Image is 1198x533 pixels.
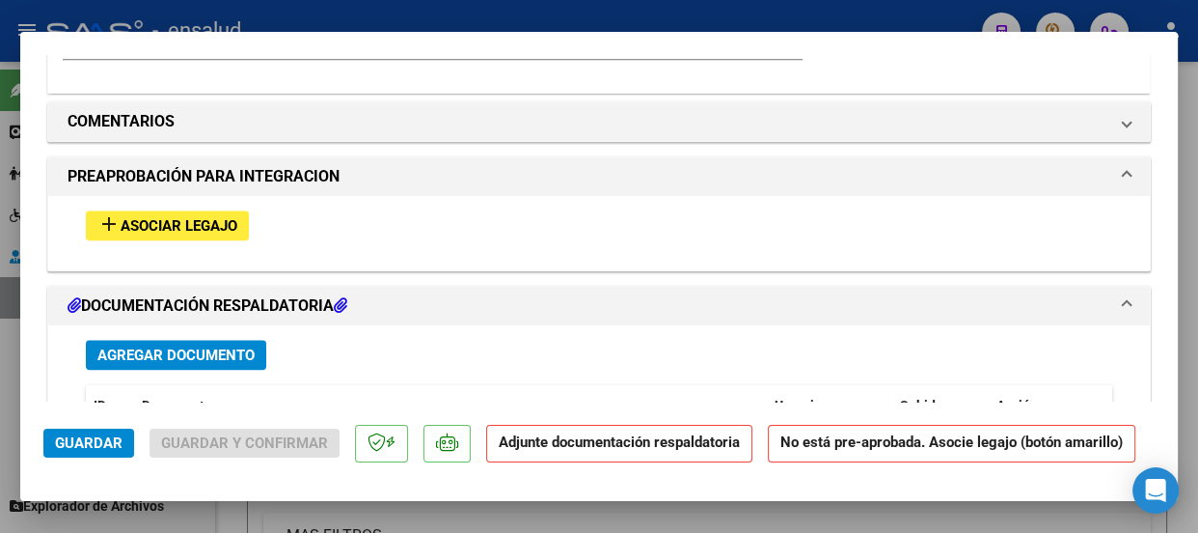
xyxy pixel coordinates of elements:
button: Guardar [43,429,134,458]
datatable-header-cell: Documento [134,385,767,427]
datatable-header-cell: Subido [892,385,989,427]
mat-icon: add [97,212,121,236]
strong: No está pre-aprobada. Asocie legajo (botón amarillo) [768,425,1135,463]
h1: DOCUMENTACIÓN RESPALDATORIA [68,295,347,318]
button: Asociar Legajo [86,210,249,240]
datatable-header-cell: ID [86,385,134,427]
button: Agregar Documento [86,340,266,370]
strong: Adjunte documentación respaldatoria [499,434,740,451]
mat-expansion-panel-header: COMENTARIOS [48,102,1150,141]
span: Usuario [775,398,822,413]
div: Open Intercom Messenger [1132,467,1179,514]
h1: COMENTARIOS [68,110,175,133]
span: Acción [996,398,1038,413]
span: Guardar [55,435,123,452]
mat-expansion-panel-header: DOCUMENTACIÓN RESPALDATORIA [48,287,1150,325]
span: Documento [142,398,212,413]
button: Guardar y Confirmar [150,429,340,458]
span: Subido [900,398,943,413]
h1: PREAPROBACIÓN PARA INTEGRACION [68,165,340,188]
datatable-header-cell: Acción [989,385,1085,427]
mat-expansion-panel-header: PREAPROBACIÓN PARA INTEGRACION [48,157,1150,196]
span: ID [94,398,106,413]
datatable-header-cell: Usuario [767,385,892,427]
span: Asociar Legajo [121,217,237,235]
span: Guardar y Confirmar [161,435,328,452]
div: PREAPROBACIÓN PARA INTEGRACION [48,196,1150,270]
span: Agregar Documento [97,347,255,364]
